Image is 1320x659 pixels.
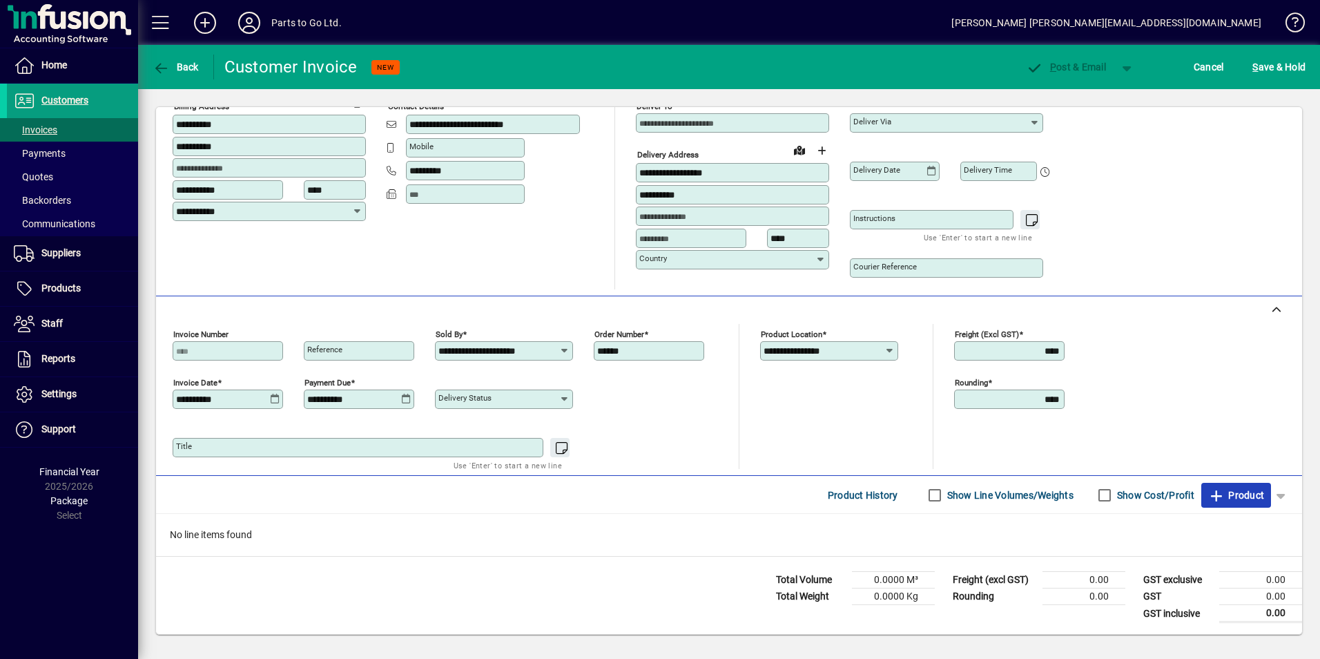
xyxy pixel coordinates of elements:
td: 0.00 [1042,589,1125,605]
span: Support [41,423,76,434]
button: Back [149,55,202,79]
td: 0.00 [1219,589,1302,605]
mat-hint: Use 'Enter' to start a new line [924,229,1032,245]
a: Knowledge Base [1275,3,1303,48]
mat-label: Title [176,441,192,451]
td: Total Volume [769,572,852,589]
mat-label: Mobile [409,142,434,151]
td: Rounding [946,589,1042,605]
span: Invoices [14,124,57,135]
mat-label: Payment due [304,378,351,388]
span: Product History [828,484,898,506]
span: Package [50,495,88,506]
a: Communications [7,212,138,236]
span: Home [41,59,67,70]
mat-label: Freight (excl GST) [955,329,1019,339]
a: View on map [325,90,347,113]
a: Invoices [7,118,138,142]
label: Show Line Volumes/Weights [944,488,1074,502]
mat-label: Rounding [955,378,988,388]
a: Home [7,48,138,83]
button: Add [183,10,227,35]
span: Product [1208,484,1264,506]
button: Profile [227,10,271,35]
mat-label: Order number [594,329,644,339]
span: Financial Year [39,466,99,477]
span: ost & Email [1026,61,1106,73]
span: Suppliers [41,247,81,258]
button: Post & Email [1019,55,1113,79]
span: Cancel [1194,56,1224,78]
mat-label: Instructions [853,213,895,223]
td: Total Weight [769,589,852,605]
button: Choose address [811,140,833,162]
td: 0.0000 Kg [852,589,935,605]
a: Payments [7,142,138,165]
a: Quotes [7,165,138,189]
td: 0.00 [1219,605,1302,622]
span: Products [41,283,81,294]
mat-label: Delivery time [964,165,1012,175]
a: Settings [7,377,138,412]
mat-label: Deliver via [853,117,891,126]
mat-label: Product location [761,329,822,339]
label: Show Cost/Profit [1114,488,1194,502]
span: NEW [377,63,394,72]
span: Back [153,61,199,73]
a: Products [7,271,138,306]
span: Payments [14,148,66,159]
td: GST inclusive [1136,605,1219,622]
span: Customers [41,95,88,106]
a: Reports [7,342,138,376]
a: Support [7,412,138,447]
span: P [1050,61,1056,73]
td: 0.0000 M³ [852,572,935,589]
button: Save & Hold [1249,55,1309,79]
mat-label: Sold by [436,329,463,339]
td: GST [1136,589,1219,605]
td: 0.00 [1219,572,1302,589]
a: Backorders [7,189,138,212]
span: Settings [41,388,77,399]
a: Suppliers [7,236,138,271]
app-page-header-button: Back [138,55,214,79]
mat-label: Country [639,254,667,263]
mat-label: Delivery status [438,393,492,403]
button: Product [1201,483,1271,508]
span: ave & Hold [1252,56,1306,78]
button: Cancel [1190,55,1227,79]
span: S [1252,61,1258,73]
mat-label: Delivery date [853,165,900,175]
div: No line items found [156,514,1302,556]
td: GST exclusive [1136,572,1219,589]
div: Parts to Go Ltd. [271,12,342,34]
span: Communications [14,218,95,229]
span: Backorders [14,195,71,206]
td: 0.00 [1042,572,1125,589]
button: Product History [822,483,904,508]
a: View on map [788,139,811,161]
span: Quotes [14,171,53,182]
span: Reports [41,353,75,364]
div: [PERSON_NAME] [PERSON_NAME][EMAIL_ADDRESS][DOMAIN_NAME] [951,12,1261,34]
button: Copy to Delivery address [347,91,369,113]
mat-label: Invoice number [173,329,229,339]
mat-label: Reference [307,345,342,354]
a: Staff [7,307,138,341]
div: Customer Invoice [224,56,358,78]
mat-label: Invoice date [173,378,217,388]
span: Staff [41,318,63,329]
mat-hint: Use 'Enter' to start a new line [454,457,562,473]
mat-label: Courier Reference [853,262,917,271]
td: Freight (excl GST) [946,572,1042,589]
